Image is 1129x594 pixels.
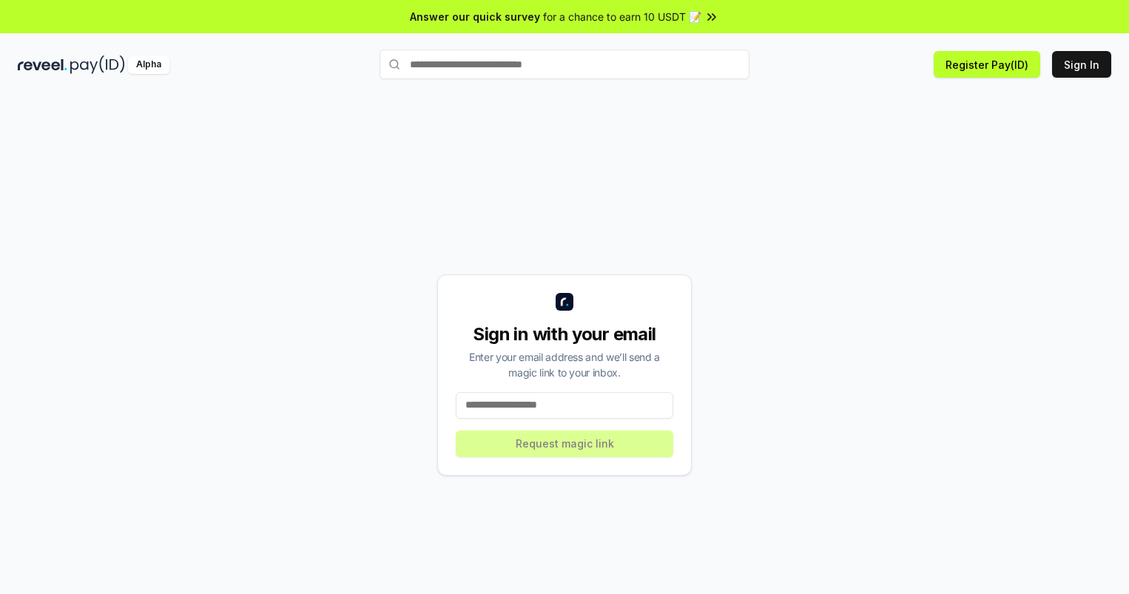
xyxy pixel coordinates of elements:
div: Enter your email address and we’ll send a magic link to your inbox. [456,349,673,380]
span: for a chance to earn 10 USDT 📝 [543,9,701,24]
span: Answer our quick survey [410,9,540,24]
div: Sign in with your email [456,323,673,346]
button: Sign In [1052,51,1111,78]
img: reveel_dark [18,55,67,74]
img: logo_small [556,293,573,311]
button: Register Pay(ID) [934,51,1040,78]
img: pay_id [70,55,125,74]
div: Alpha [128,55,169,74]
